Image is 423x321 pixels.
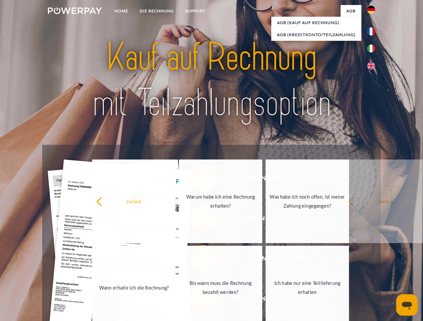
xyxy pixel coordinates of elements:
a: AGB (Kreditkonto/Teilzahlung) [271,29,361,41]
div: zurück [96,197,171,206]
a: SUPPORT [180,5,211,17]
img: logo-powerpay-white.svg [48,7,102,14]
img: it [367,44,375,52]
img: title-powerpay_de.svg [64,32,359,128]
div: Ich habe nur eine Teillieferung erhalten [270,279,345,297]
div: Bis wann muss die Rechnung bezahlt werden? [183,279,258,297]
img: en [367,62,375,70]
iframe: Schaltfläche zum Öffnen des Messaging-Fensters [396,294,418,316]
div: Was habe ich noch offen, ist meine Zahlung eingegangen? [270,192,345,210]
div: Wann erhalte ich die Rechnung? [96,283,171,292]
a: AGB (Kauf auf Rechnung) [271,17,361,29]
a: DIE RECHNUNG [134,5,180,17]
div: Warum habe ich eine Rechnung erhalten? [183,192,258,210]
img: de [367,6,375,14]
a: Was habe ich noch offen, ist meine Zahlung eingegangen? [266,159,349,243]
a: agb [341,5,361,17]
a: Home [109,5,134,17]
img: fr [367,27,375,35]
